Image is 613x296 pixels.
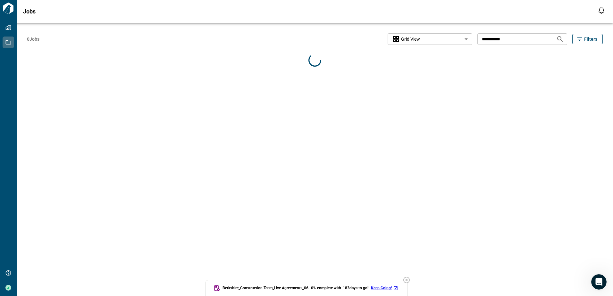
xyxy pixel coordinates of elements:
button: Search jobs [554,33,567,45]
span: Grid View [401,36,420,42]
span: Jobs [23,8,36,15]
iframe: Intercom live chat [591,274,607,290]
div: Without label [388,33,472,46]
button: Filters [572,34,603,44]
span: 0 % complete with -183 days to go! [311,285,368,291]
span: 0 Jobs [27,36,39,42]
span: Berkshire_Construction Team_Live Agreements_06 [223,285,308,291]
a: Keep Going! [371,285,399,291]
span: Filters [584,36,597,42]
button: Open notification feed [596,5,607,15]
